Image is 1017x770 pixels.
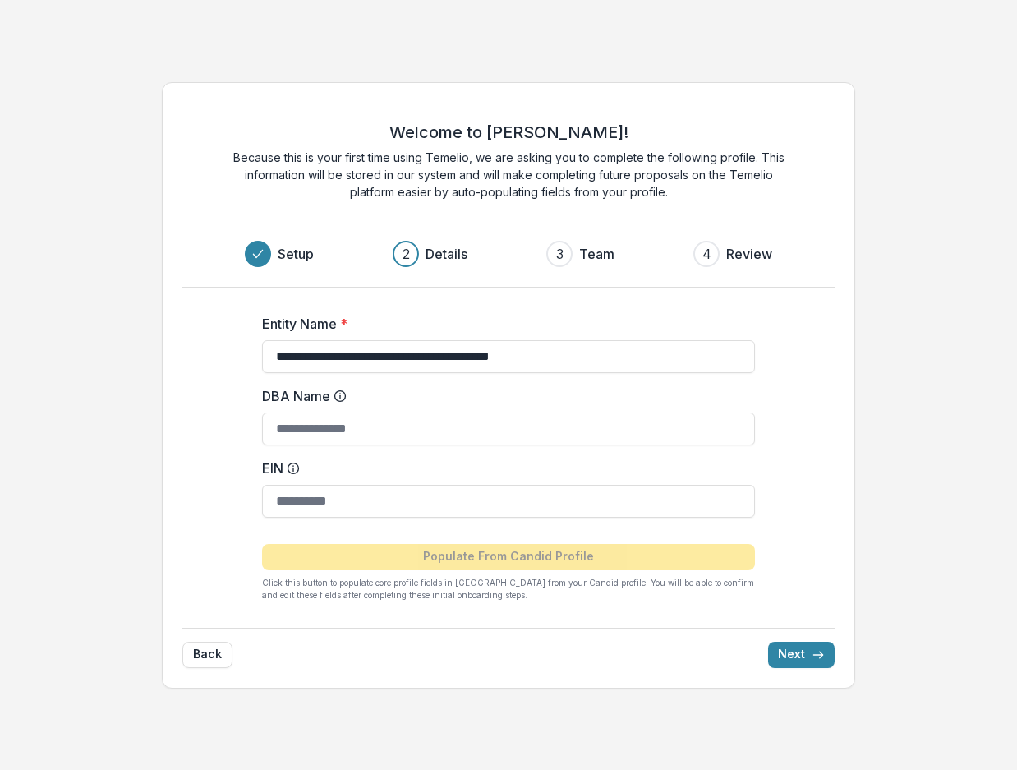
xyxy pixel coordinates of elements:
button: Back [182,642,232,668]
div: 3 [556,244,564,264]
h2: Welcome to [PERSON_NAME]! [389,122,628,142]
div: 2 [403,244,410,264]
h3: Setup [278,244,314,264]
div: 4 [702,244,711,264]
h3: Review [726,244,772,264]
div: Progress [245,241,772,267]
h3: Details [426,244,467,264]
p: Because this is your first time using Temelio, we are asking you to complete the following profil... [221,149,796,201]
label: Entity Name [262,314,745,334]
p: Click this button to populate core profile fields in [GEOGRAPHIC_DATA] from your Candid profile. ... [262,577,755,602]
h3: Team [579,244,614,264]
label: DBA Name [262,386,745,406]
button: Next [768,642,835,668]
button: Populate From Candid Profile [262,544,755,570]
label: EIN [262,459,745,478]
